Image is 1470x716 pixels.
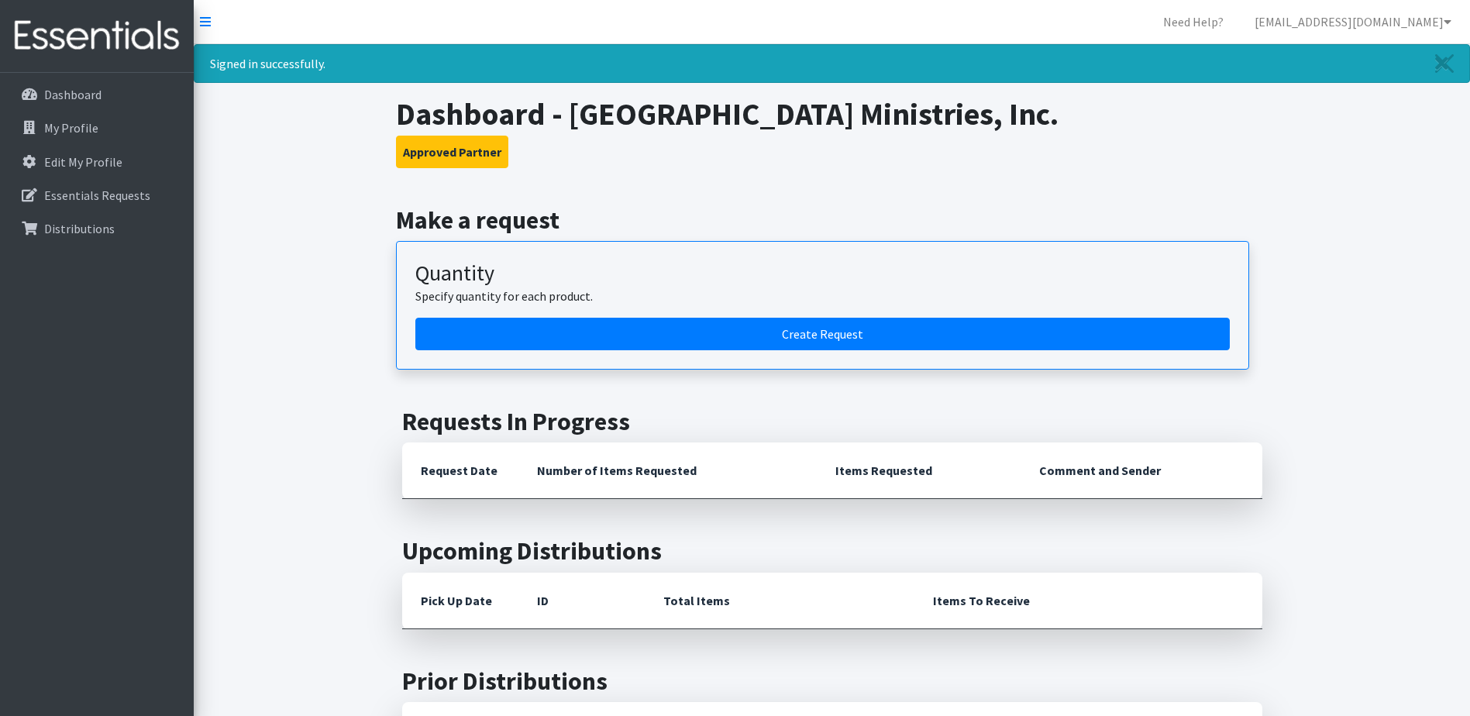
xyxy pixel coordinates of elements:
th: Items Requested [817,442,1021,499]
p: Distributions [44,221,115,236]
p: My Profile [44,120,98,136]
button: Approved Partner [396,136,508,168]
h2: Requests In Progress [402,407,1262,436]
p: Edit My Profile [44,154,122,170]
img: HumanEssentials [6,10,188,62]
th: Number of Items Requested [518,442,818,499]
a: Essentials Requests [6,180,188,211]
th: Request Date [402,442,518,499]
p: Dashboard [44,87,102,102]
h2: Upcoming Distributions [402,536,1262,566]
a: Edit My Profile [6,146,188,177]
a: Create a request by quantity [415,318,1230,350]
a: Dashboard [6,79,188,110]
a: Close [1420,45,1469,82]
th: Pick Up Date [402,573,518,629]
a: My Profile [6,112,188,143]
a: Distributions [6,213,188,244]
th: Total Items [645,573,914,629]
th: Items To Receive [914,573,1262,629]
h3: Quantity [415,260,1230,287]
h2: Make a request [396,205,1268,235]
h1: Dashboard - [GEOGRAPHIC_DATA] Ministries, Inc. [396,95,1268,133]
div: Signed in successfully. [194,44,1470,83]
p: Essentials Requests [44,188,150,203]
h2: Prior Distributions [402,666,1262,696]
a: Need Help? [1151,6,1236,37]
p: Specify quantity for each product. [415,287,1230,305]
a: [EMAIL_ADDRESS][DOMAIN_NAME] [1242,6,1464,37]
th: Comment and Sender [1021,442,1262,499]
th: ID [518,573,645,629]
